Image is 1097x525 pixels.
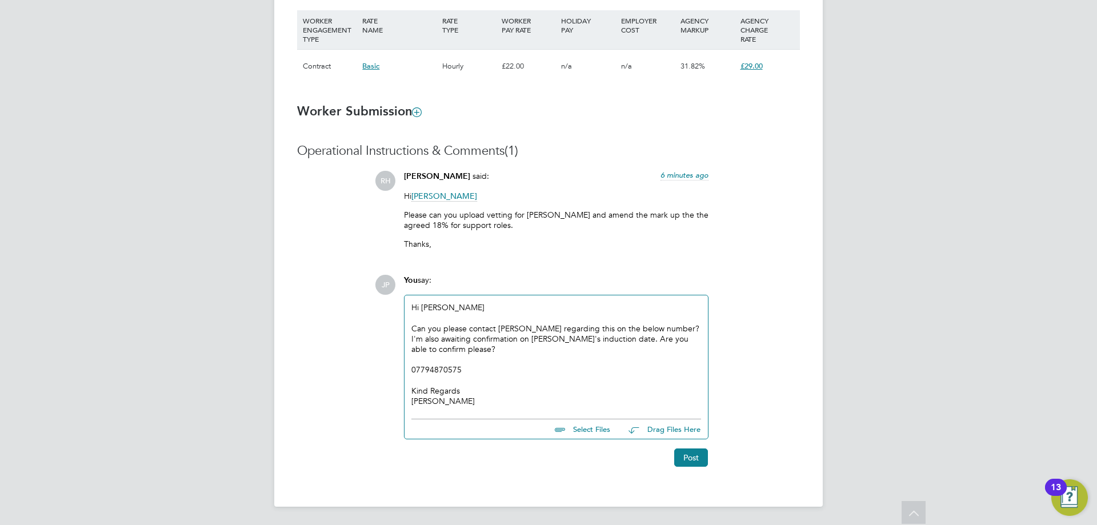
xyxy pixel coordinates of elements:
[359,10,439,40] div: RATE NAME
[738,10,797,49] div: AGENCY CHARGE RATE
[740,61,763,71] span: £29.00
[618,10,678,40] div: EMPLOYER COST
[300,10,359,49] div: WORKER ENGAGEMENT TYPE
[1051,487,1061,502] div: 13
[404,191,708,201] p: Hi
[505,143,518,158] span: (1)
[404,171,470,181] span: [PERSON_NAME]
[499,50,558,83] div: £22.00
[404,275,418,285] span: You
[558,10,618,40] div: HOLIDAY PAY
[678,10,737,40] div: AGENCY MARKUP
[621,61,632,71] span: n/a
[680,61,705,71] span: 31.82%
[362,61,379,71] span: Basic
[375,171,395,191] span: RH
[404,239,708,249] p: Thanks,
[404,210,708,230] p: Please can you upload vetting for [PERSON_NAME] and amend the mark up the the agreed 18% for supp...
[473,171,489,181] span: said:
[375,275,395,295] span: JP
[411,302,701,406] div: Hi [PERSON_NAME]
[439,10,499,40] div: RATE TYPE
[619,418,701,442] button: Drag Files Here
[411,364,701,375] div: 07794870575
[499,10,558,40] div: WORKER PAY RATE
[439,50,499,83] div: Hourly
[297,103,421,119] b: Worker Submission
[404,275,708,295] div: say:
[300,50,359,83] div: Contract
[411,191,477,202] span: [PERSON_NAME]
[411,396,701,406] div: [PERSON_NAME]
[561,61,572,71] span: n/a
[1051,479,1088,516] button: Open Resource Center, 13 new notifications
[297,143,800,159] h3: Operational Instructions & Comments
[411,386,701,396] div: Kind Regards
[411,323,701,355] div: Can you please contact [PERSON_NAME] regarding this on the below number? I'm also awaiting confir...
[674,448,708,467] button: Post
[660,170,708,180] span: 6 minutes ago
